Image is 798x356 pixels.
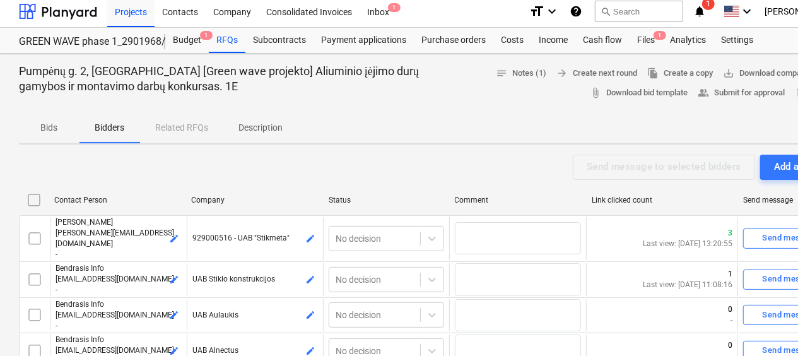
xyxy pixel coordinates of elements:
[693,83,790,103] button: Submit for approval
[723,68,734,79] span: save_alt
[728,304,732,315] p: 0
[305,275,315,285] span: edit
[165,28,209,53] div: Budget
[165,28,209,53] a: Budget1
[56,285,182,295] p: -
[496,66,546,81] span: Notes (1)
[496,68,507,79] span: notes
[414,28,493,53] a: Purchase orders
[529,4,544,19] i: format_size
[642,64,718,83] button: Create a copy
[169,234,179,244] span: edit
[728,315,732,326] p: -
[56,299,182,310] p: Bendrasis Info
[570,4,582,19] i: Knowledge base
[643,228,732,239] p: 3
[245,28,314,53] a: Subcontracts
[493,28,531,53] a: Costs
[56,346,174,355] span: [EMAIL_ADDRESS][DOMAIN_NAME]
[314,28,414,53] a: Payment applications
[192,233,319,244] p: 929000516 - UAB "Stikmeta"
[739,4,754,19] i: keyboard_arrow_down
[735,295,798,356] iframe: Chat Widget
[56,321,182,331] p: -
[698,86,785,100] span: Submit for approval
[551,64,642,83] button: Create next round
[455,196,582,205] div: Comment
[585,83,693,103] a: Download bid template
[643,269,732,280] p: 1
[643,239,732,249] p: Last view: [DATE] 13:20:55
[56,335,182,345] p: Bendrasis Info
[54,196,181,205] div: Contact Person
[491,64,551,83] button: Notes (1)
[95,121,125,134] p: Bidders
[56,228,174,248] span: [PERSON_NAME][EMAIL_ADDRESS][DOMAIN_NAME]
[169,346,179,356] span: edit
[169,310,179,320] span: edit
[192,345,319,356] p: UAB Alnectus
[592,196,733,205] div: Link clicked count
[713,28,761,53] a: Settings
[654,31,666,40] span: 1
[531,28,575,53] a: Income
[19,35,150,49] div: GREEN WAVE phase 1_2901968/2901969/2901972
[305,310,315,320] span: edit
[192,310,319,321] p: UAB Aulaukis
[209,28,245,53] a: RFQs
[698,87,709,98] span: people_alt
[192,274,319,285] p: UAB Stiklo konstrukcijos
[544,4,560,19] i: keyboard_arrow_down
[595,1,683,22] button: Search
[19,64,435,94] p: Pumpėnų g. 2, [GEOGRAPHIC_DATA] [Green wave projekto] Aliuminio įėjimo durų gamybos ir montavimo ...
[647,68,659,79] span: file_copy
[590,86,688,100] span: Download bid template
[647,66,713,81] span: Create a copy
[693,4,706,19] i: notifications
[56,275,174,283] span: [EMAIL_ADDRESS][DOMAIN_NAME]
[630,28,662,53] div: Files
[728,340,732,351] p: 0
[56,263,182,274] p: Bendrasis Info
[238,121,283,134] p: Description
[329,196,445,205] div: Status
[556,68,568,79] span: arrow_forward
[575,28,630,53] a: Cash flow
[169,275,179,285] span: edit
[305,234,315,244] span: edit
[590,87,601,98] span: attach_file
[191,196,318,205] div: Company
[34,121,64,134] p: Bids
[305,346,315,356] span: edit
[643,280,732,290] p: Last view: [DATE] 11:08:16
[630,28,662,53] a: Files1
[56,249,182,260] p: -
[56,217,182,228] p: [PERSON_NAME]
[56,311,174,319] span: [EMAIL_ADDRESS][DOMAIN_NAME]
[556,66,637,81] span: Create next round
[662,28,713,53] a: Analytics
[601,6,611,16] span: search
[388,3,401,12] span: 1
[200,31,213,40] span: 1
